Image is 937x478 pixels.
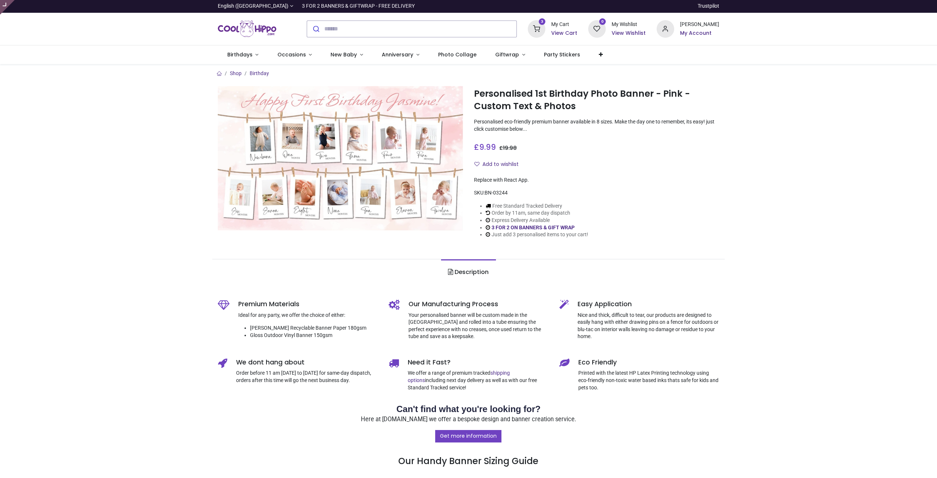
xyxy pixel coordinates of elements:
[331,51,357,58] span: New Baby
[218,19,276,39] img: Cool Hippo
[218,45,268,64] a: Birthdays
[474,118,719,133] p: Personalised eco-friendly premium banner available in 8 sizes. Make the day one to remember, its ...
[268,45,321,64] a: Occasions
[578,370,719,391] p: Printed with the latest HP Latex Printing technology using eco-friendly non-toxic water based ink...
[227,51,253,58] span: Birthdays
[479,142,496,152] span: 9.99
[230,70,242,76] a: Shop
[218,403,719,415] h2: Can't find what you're looking for?
[236,370,378,384] p: Order before 11 am [DATE] to [DATE] for same-day dispatch, orders after this time will go the nex...
[408,358,549,367] h5: Need it Fast?
[578,312,719,340] p: Nice and thick, difficult to tear, our products are designed to easily hang with either drawing p...
[578,358,719,367] h5: Eco Friendly
[680,30,719,37] a: My Account
[277,51,306,58] span: Occasions
[218,86,463,230] img: Personalised 1st Birthday Photo Banner - Pink - Custom Text & Photos
[250,332,378,339] li: Gloss Outdoor Vinyl Banner 150gsm
[302,3,415,10] div: 3 FOR 2 BANNERS & GIFTWRAP - FREE DELIVERY
[474,162,479,167] i: Add to wishlist
[474,142,496,152] span: £
[474,189,719,197] div: SKU:
[218,19,276,39] a: Logo of Cool Hippo
[492,225,575,230] a: 3 FOR 2 ON BANNERS & GIFT WRAP
[551,30,577,37] a: View Cart
[539,18,546,25] sup: 3
[238,300,378,309] h5: Premium Materials
[307,21,324,37] button: Submit
[599,18,606,25] sup: 0
[485,190,508,196] span: BN-03244
[486,203,588,210] li: Free Standard Tracked Delivery
[218,430,719,468] h3: Our Handy Banner Sizing Guide
[408,312,549,340] p: Your personalised banner will be custom made in the [GEOGRAPHIC_DATA] and rolled into a tube ensu...
[528,25,545,31] a: 3
[503,144,517,152] span: 19.98
[486,210,588,217] li: Order by 11am, same day dispatch
[486,231,588,238] li: Just add 3 personalised items to your cart!
[486,45,534,64] a: Giftwrap
[495,51,519,58] span: Giftwrap
[588,25,606,31] a: 0
[698,3,719,10] a: Trustpilot
[578,300,719,309] h5: Easy Application
[250,70,269,76] a: Birthday
[551,21,577,28] div: My Cart
[474,158,525,171] button: Add to wishlistAdd to wishlist
[438,51,477,58] span: Photo Collage
[474,177,719,184] div: Replace with React App.
[486,217,588,224] li: Express Delivery Available
[612,21,646,28] div: My Wishlist
[218,415,719,424] p: Here at [DOMAIN_NAME] we offer a bespoke design and banner creation service.
[408,300,549,309] h5: Our Manufacturing Process
[218,3,293,10] a: English ([GEOGRAPHIC_DATA])
[408,370,549,391] p: We offer a range of premium tracked including next day delivery as well as with our free Standard...
[612,30,646,37] a: View Wishlist
[544,51,580,58] span: Party Stickers
[238,312,378,319] p: Ideal for any party, we offer the choice of either:
[372,45,429,64] a: Anniversary
[250,325,378,332] li: [PERSON_NAME] Recyclable Banner Paper 180gsm
[441,259,496,285] a: Description
[499,144,517,152] span: £
[680,21,719,28] div: [PERSON_NAME]
[474,88,719,113] h1: Personalised 1st Birthday Photo Banner - Pink - Custom Text & Photos
[321,45,373,64] a: New Baby
[435,430,501,442] a: Get more information
[382,51,413,58] span: Anniversary
[236,358,378,367] h5: We dont hang about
